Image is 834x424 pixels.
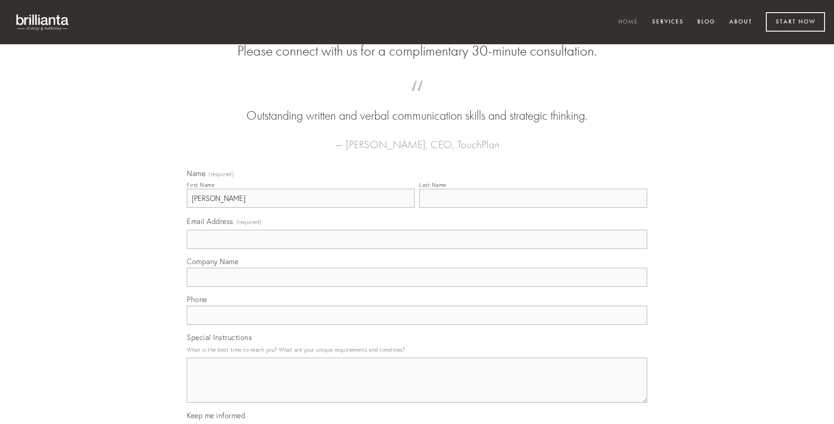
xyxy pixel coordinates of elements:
a: Start Now [766,12,825,32]
span: Phone [187,295,207,304]
span: Name [187,169,205,178]
p: What is the best time to reach you? What are your unique requirements and timelines? [187,344,647,356]
a: Home [612,15,644,30]
span: Keep me informed [187,411,245,420]
blockquote: Outstanding written and verbal communication skills and strategic thinking. [201,89,633,125]
div: Last Name [419,182,446,188]
figcaption: — [PERSON_NAME], CEO, TouchPlan [201,125,633,154]
a: Blog [691,15,721,30]
span: (required) [208,172,234,177]
span: Company Name [187,257,238,266]
a: About [723,15,758,30]
div: First Name [187,182,214,188]
span: Special Instructions [187,333,252,342]
span: “ [201,89,633,107]
span: Email Address [187,217,233,226]
h2: Please connect with us for a complimentary 30-minute consultation. [187,42,647,60]
span: (required) [236,216,262,228]
a: Services [646,15,690,30]
img: brillianta - research, strategy, marketing [9,9,77,35]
